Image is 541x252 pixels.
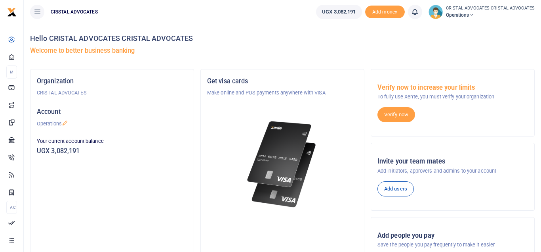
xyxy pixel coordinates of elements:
p: Make online and POS payments anywhere with VISA [207,89,358,97]
a: logo-small logo-large logo-large [7,9,17,15]
img: profile-user [429,5,443,19]
img: xente-_physical_cards.png [245,116,320,213]
h5: Invite your team mates [377,158,528,165]
p: Add initiators, approvers and admins to your account [377,167,528,175]
span: Add money [365,6,405,19]
h5: Verify now to increase your limits [377,84,528,92]
a: Add users [377,181,414,196]
li: Ac [6,201,17,214]
h5: Organization [37,77,187,85]
h5: Welcome to better business banking [30,47,535,55]
h5: Account [37,108,187,116]
a: UGX 3,082,191 [316,5,362,19]
p: CRISTAL ADVOCATES [37,89,187,97]
h4: Hello CRISTAL ADVOCATES CRISTAL ADVOCATES [30,34,535,43]
h5: Add people you pay [377,232,528,240]
a: Verify now [377,107,415,122]
span: CRISTAL ADVOCATES [48,8,101,15]
a: profile-user CRISTAL ADVOCATES CRISTAL ADVOCATES Operations [429,5,535,19]
img: logo-small [7,8,17,17]
li: M [6,65,17,79]
small: CRISTAL ADVOCATES CRISTAL ADVOCATES [446,5,535,12]
h5: UGX 3,082,191 [37,147,187,155]
a: Add money [365,8,405,14]
h5: Get visa cards [207,77,358,85]
p: Save the people you pay frequently to make it easier [377,241,528,249]
span: Operations [446,12,535,19]
span: UGX 3,082,191 [322,8,356,16]
p: To fully use Xente, you must verify your organization [377,93,528,101]
p: Your current account balance [37,137,187,145]
li: Wallet ballance [313,5,365,19]
li: Toup your wallet [365,6,405,19]
p: Operations [37,120,187,128]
